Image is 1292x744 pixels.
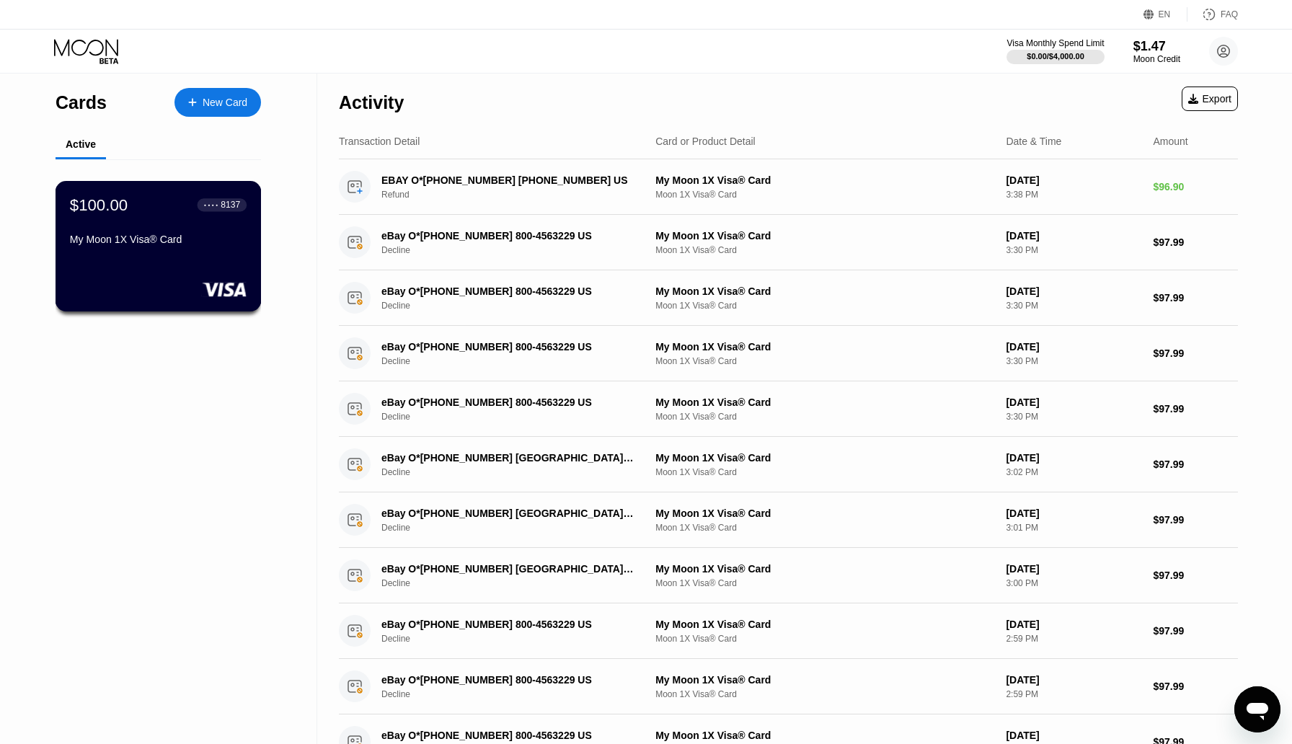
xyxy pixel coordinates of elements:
div: 3:01 PM [1006,523,1141,533]
div: EBAY O*[PHONE_NUMBER] [PHONE_NUMBER] USRefundMy Moon 1X Visa® CardMoon 1X Visa® Card[DATE]3:38 PM... [339,159,1238,215]
div: Moon 1X Visa® Card [655,356,994,366]
div: $0.00 / $4,000.00 [1027,52,1084,61]
div: ● ● ● ● [204,203,218,207]
div: 8137 [221,200,240,210]
div: Decline [381,467,656,477]
div: eBay O*[PHONE_NUMBER] [GEOGRAPHIC_DATA][PERSON_NAME] [GEOGRAPHIC_DATA] [381,508,637,519]
div: $1.47 [1133,39,1180,54]
div: Moon 1X Visa® Card [655,634,994,644]
div: 3:30 PM [1006,412,1141,422]
div: $96.90 [1153,181,1238,192]
div: eBay O*[PHONE_NUMBER] 800-4563229 US [381,285,637,297]
div: $97.99 [1153,570,1238,581]
div: 2:59 PM [1006,634,1141,644]
div: 3:00 PM [1006,578,1141,588]
div: Moon 1X Visa® Card [655,190,994,200]
div: Card or Product Detail [655,136,756,147]
div: $97.99 [1153,236,1238,248]
div: [DATE] [1006,174,1141,186]
div: eBay O*[PHONE_NUMBER] 800-4563229 US [381,730,637,741]
div: My Moon 1X Visa® Card [655,174,994,186]
div: eBay O*[PHONE_NUMBER] 800-4563229 USDeclineMy Moon 1X Visa® CardMoon 1X Visa® Card[DATE]3:30 PM$9... [339,270,1238,326]
div: [DATE] [1006,452,1141,464]
div: Activity [339,92,404,113]
div: My Moon 1X Visa® Card [70,234,247,245]
div: eBay O*[PHONE_NUMBER] 800-4563229 USDeclineMy Moon 1X Visa® CardMoon 1X Visa® Card[DATE]3:30 PM$9... [339,326,1238,381]
div: New Card [174,88,261,117]
div: Decline [381,523,656,533]
div: [DATE] [1006,508,1141,519]
div: eBay O*[PHONE_NUMBER] 800-4563229 US [381,230,637,242]
div: $97.99 [1153,403,1238,415]
div: $97.99 [1153,681,1238,692]
div: eBay O*[PHONE_NUMBER] [GEOGRAPHIC_DATA][PERSON_NAME] [GEOGRAPHIC_DATA] [381,563,637,575]
div: Moon 1X Visa® Card [655,467,994,477]
div: eBay O*[PHONE_NUMBER] 800-4563229 US [381,341,637,353]
div: 3:30 PM [1006,245,1141,255]
div: $97.99 [1153,292,1238,304]
div: My Moon 1X Visa® Card [655,563,994,575]
div: Moon Credit [1133,54,1180,64]
div: My Moon 1X Visa® Card [655,397,994,408]
div: FAQ [1221,9,1238,19]
div: eBay O*[PHONE_NUMBER] 800-4563229 USDeclineMy Moon 1X Visa® CardMoon 1X Visa® Card[DATE]3:30 PM$9... [339,381,1238,437]
div: eBay O*[PHONE_NUMBER] 800-4563229 USDeclineMy Moon 1X Visa® CardMoon 1X Visa® Card[DATE]2:59 PM$9... [339,603,1238,659]
div: Refund [381,190,656,200]
div: eBay O*[PHONE_NUMBER] 800-4563229 USDeclineMy Moon 1X Visa® CardMoon 1X Visa® Card[DATE]2:59 PM$9... [339,659,1238,714]
div: eBay O*[PHONE_NUMBER] 800-4563229 US [381,619,637,630]
div: My Moon 1X Visa® Card [655,285,994,297]
div: Visa Monthly Spend Limit [1006,38,1104,48]
div: EN [1143,7,1187,22]
div: My Moon 1X Visa® Card [655,619,994,630]
div: Active [66,138,96,150]
div: 3:30 PM [1006,301,1141,311]
div: New Card [203,97,247,109]
div: Decline [381,689,656,699]
div: eBay O*[PHONE_NUMBER] 800-4563229 USDeclineMy Moon 1X Visa® CardMoon 1X Visa® Card[DATE]3:30 PM$9... [339,215,1238,270]
div: eBay O*[PHONE_NUMBER] [GEOGRAPHIC_DATA][PERSON_NAME] [GEOGRAPHIC_DATA]DeclineMy Moon 1X Visa® Car... [339,437,1238,492]
div: Decline [381,578,656,588]
div: My Moon 1X Visa® Card [655,730,994,741]
div: 3:30 PM [1006,356,1141,366]
div: $100.00 [70,195,128,214]
div: EN [1159,9,1171,19]
div: [DATE] [1006,563,1141,575]
div: eBay O*[PHONE_NUMBER] [GEOGRAPHIC_DATA][PERSON_NAME] [GEOGRAPHIC_DATA]DeclineMy Moon 1X Visa® Car... [339,492,1238,548]
div: Date & Time [1006,136,1061,147]
div: Visa Monthly Spend Limit$0.00/$4,000.00 [1006,38,1104,64]
div: My Moon 1X Visa® Card [655,452,994,464]
div: FAQ [1187,7,1238,22]
div: 3:38 PM [1006,190,1141,200]
div: eBay O*[PHONE_NUMBER] 800-4563229 US [381,674,637,686]
div: Amount [1153,136,1187,147]
div: 3:02 PM [1006,467,1141,477]
div: [DATE] [1006,619,1141,630]
div: My Moon 1X Visa® Card [655,674,994,686]
div: Moon 1X Visa® Card [655,245,994,255]
iframe: Button to launch messaging window [1234,686,1280,732]
div: eBay O*[PHONE_NUMBER] [GEOGRAPHIC_DATA][PERSON_NAME] [GEOGRAPHIC_DATA] [381,452,637,464]
div: Moon 1X Visa® Card [655,301,994,311]
div: [DATE] [1006,730,1141,741]
div: $97.99 [1153,514,1238,526]
div: $100.00● ● ● ●8137My Moon 1X Visa® Card [56,182,260,311]
div: [DATE] [1006,397,1141,408]
div: Decline [381,634,656,644]
div: [DATE] [1006,230,1141,242]
div: Moon 1X Visa® Card [655,689,994,699]
div: eBay O*[PHONE_NUMBER] 800-4563229 US [381,397,637,408]
div: eBay O*[PHONE_NUMBER] [GEOGRAPHIC_DATA][PERSON_NAME] [GEOGRAPHIC_DATA]DeclineMy Moon 1X Visa® Car... [339,548,1238,603]
div: EBAY O*[PHONE_NUMBER] [PHONE_NUMBER] US [381,174,637,186]
div: Export [1182,87,1238,111]
div: $97.99 [1153,625,1238,637]
div: [DATE] [1006,285,1141,297]
div: My Moon 1X Visa® Card [655,230,994,242]
div: Moon 1X Visa® Card [655,523,994,533]
div: Decline [381,356,656,366]
div: 2:59 PM [1006,689,1141,699]
div: My Moon 1X Visa® Card [655,508,994,519]
div: Decline [381,301,656,311]
div: [DATE] [1006,674,1141,686]
div: [DATE] [1006,341,1141,353]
